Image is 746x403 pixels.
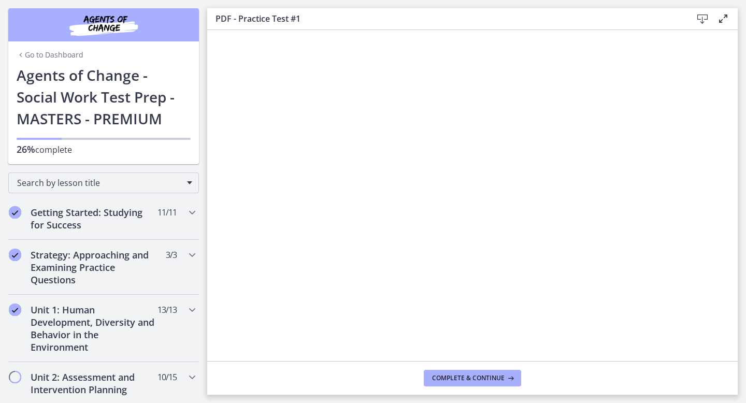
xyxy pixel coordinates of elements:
[31,304,157,353] h2: Unit 1: Human Development, Diversity and Behavior in the Environment
[17,50,83,60] a: Go to Dashboard
[9,249,21,261] i: Completed
[17,143,35,155] span: 26%
[9,304,21,316] i: Completed
[41,12,166,37] img: Agents of Change Social Work Test Prep
[157,304,177,316] span: 13 / 13
[31,206,157,231] h2: Getting Started: Studying for Success
[17,177,182,189] span: Search by lesson title
[17,143,191,156] p: complete
[424,370,521,386] button: Complete & continue
[8,172,199,193] div: Search by lesson title
[216,12,676,25] h3: PDF - Practice Test #1
[9,206,21,219] i: Completed
[166,249,177,261] span: 3 / 3
[432,374,505,382] span: Complete & continue
[157,371,177,383] span: 10 / 15
[17,64,191,129] h1: Agents of Change - Social Work Test Prep - MASTERS - PREMIUM
[31,371,157,396] h2: Unit 2: Assessment and Intervention Planning
[31,249,157,286] h2: Strategy: Approaching and Examining Practice Questions
[157,206,177,219] span: 11 / 11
